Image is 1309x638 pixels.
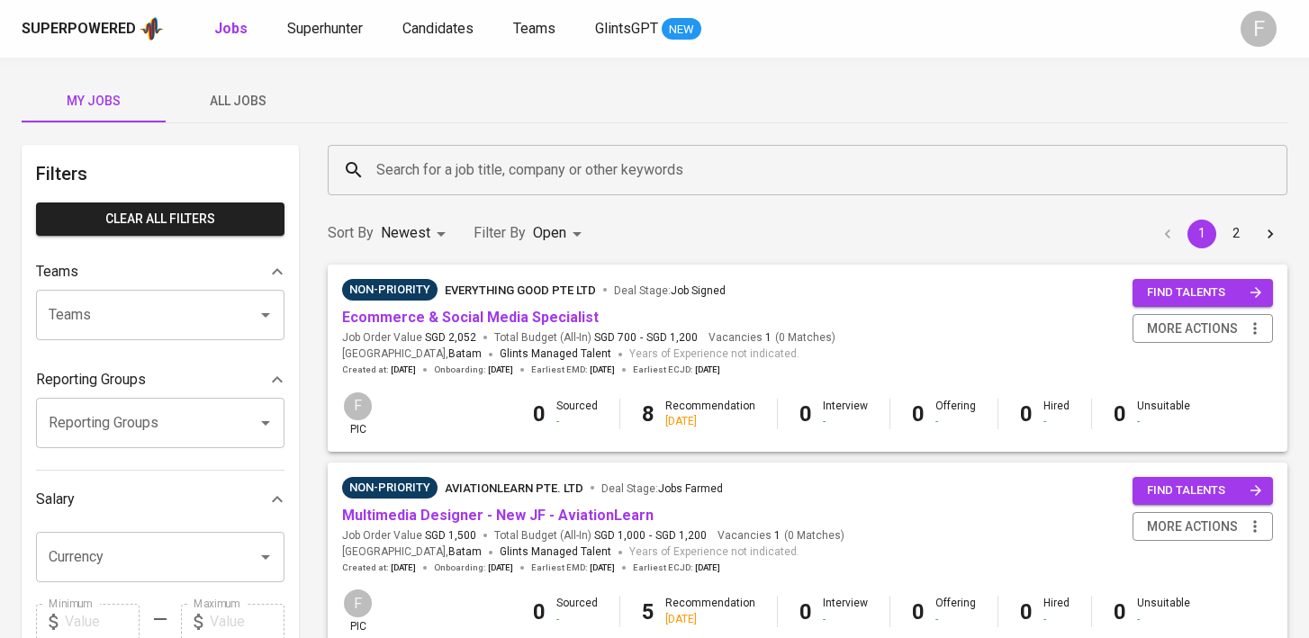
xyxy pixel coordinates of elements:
[474,222,526,244] p: Filter By
[772,528,781,544] span: 1
[448,346,482,364] span: Batam
[823,612,868,627] div: -
[1222,220,1250,248] button: Go to page 2
[22,19,136,40] div: Superpowered
[595,20,658,37] span: GlintsGPT
[140,15,164,42] img: app logo
[445,481,583,495] span: Aviationlearn Pte. Ltd
[1043,596,1070,626] div: Hired
[1137,399,1190,429] div: Unsuitable
[36,481,284,517] div: Salary
[1151,220,1287,248] nav: pagination navigation
[253,410,278,436] button: Open
[1133,314,1273,344] button: more actions
[556,414,598,429] div: -
[799,401,812,427] b: 0
[434,562,513,574] span: Onboarding :
[342,391,374,422] div: F
[445,283,596,297] span: Everything good Pte Ltd
[935,399,976,429] div: Offering
[342,544,482,562] span: [GEOGRAPHIC_DATA] ,
[36,159,284,188] h6: Filters
[342,528,476,544] span: Job Order Value
[36,202,284,236] button: Clear All filters
[50,208,270,230] span: Clear All filters
[342,281,438,299] span: Non-Priority
[655,528,707,544] span: SGD 1,200
[594,330,636,346] span: SGD 700
[1137,414,1190,429] div: -
[36,369,146,391] p: Reporting Groups
[391,562,416,574] span: [DATE]
[1114,401,1126,427] b: 0
[1147,516,1238,538] span: more actions
[665,414,755,429] div: [DATE]
[391,364,416,376] span: [DATE]
[342,562,416,574] span: Created at :
[665,399,755,429] div: Recommendation
[1241,11,1277,47] div: F
[425,330,476,346] span: SGD 2,052
[342,479,438,497] span: Non-Priority
[513,20,555,37] span: Teams
[642,599,654,625] b: 5
[640,330,643,346] span: -
[633,364,720,376] span: Earliest ECJD :
[328,222,374,244] p: Sort By
[214,18,251,40] a: Jobs
[425,528,476,544] span: SGD 1,500
[671,284,726,297] span: Job Signed
[533,217,588,250] div: Open
[533,401,546,427] b: 0
[287,18,366,40] a: Superhunter
[590,562,615,574] span: [DATE]
[799,599,812,625] b: 0
[214,20,248,37] b: Jobs
[36,489,75,510] p: Salary
[595,18,701,40] a: GlintsGPT NEW
[662,21,701,39] span: NEW
[36,254,284,290] div: Teams
[935,596,976,626] div: Offering
[381,222,430,244] p: Newest
[531,364,615,376] span: Earliest EMD :
[646,330,698,346] span: SGD 1,200
[22,15,164,42] a: Superpoweredapp logo
[823,399,868,429] div: Interview
[500,545,611,558] span: Glints Managed Talent
[253,302,278,328] button: Open
[1114,599,1126,625] b: 0
[1043,414,1070,429] div: -
[763,330,772,346] span: 1
[434,364,513,376] span: Onboarding :
[1137,596,1190,626] div: Unsuitable
[594,528,645,544] span: SGD 1,000
[342,330,476,346] span: Job Order Value
[342,364,416,376] span: Created at :
[448,544,482,562] span: Batam
[1020,599,1033,625] b: 0
[665,596,755,626] div: Recommendation
[695,562,720,574] span: [DATE]
[253,544,278,570] button: Open
[1256,220,1285,248] button: Go to next page
[629,544,799,562] span: Years of Experience not indicated.
[513,18,559,40] a: Teams
[488,364,513,376] span: [DATE]
[658,482,723,495] span: Jobs Farmed
[665,612,755,627] div: [DATE]
[402,20,474,37] span: Candidates
[342,346,482,364] span: [GEOGRAPHIC_DATA] ,
[342,477,438,499] div: Sufficient Talents in Pipeline
[342,279,438,301] div: Sufficient Talents in Pipeline
[32,90,155,112] span: My Jobs
[500,347,611,360] span: Glints Managed Talent
[590,364,615,376] span: [DATE]
[823,596,868,626] div: Interview
[823,414,868,429] div: -
[381,217,452,250] div: Newest
[1133,477,1273,505] button: find talents
[1137,612,1190,627] div: -
[1187,220,1216,248] button: page 1
[342,507,654,524] a: Multimedia Designer - New JF - AviationLearn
